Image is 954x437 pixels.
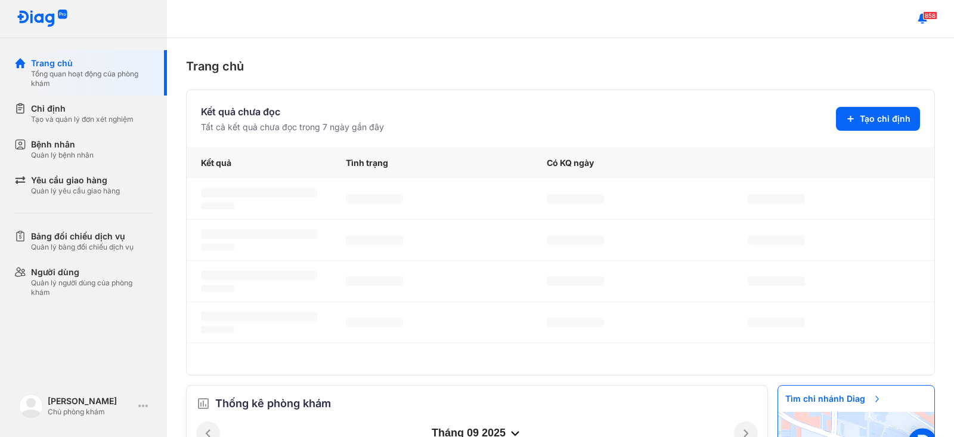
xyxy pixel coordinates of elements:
button: Tạo chỉ định [836,107,920,131]
div: Có KQ ngày [532,147,733,179]
div: Quản lý bệnh nhân [31,150,94,160]
div: Yêu cầu giao hàng [31,174,120,186]
span: ‌ [547,235,604,245]
div: Chỉ định [31,103,134,115]
span: ‌ [201,202,234,210]
div: Người dùng [31,266,153,278]
div: Tình trạng [332,147,532,179]
img: logo [19,394,43,418]
span: ‌ [748,235,805,245]
div: Quản lý người dùng của phòng khám [31,278,153,297]
span: ‌ [547,194,604,204]
span: Tìm chi nhánh Diag [778,386,889,412]
span: ‌ [547,276,604,286]
span: ‌ [201,285,234,292]
div: Quản lý yêu cầu giao hàng [31,186,120,196]
div: Trang chủ [31,57,153,69]
span: ‌ [201,188,317,198]
span: ‌ [201,270,317,280]
div: Bảng đối chiếu dịch vụ [31,230,134,242]
span: ‌ [201,326,234,333]
span: ‌ [201,312,317,321]
span: ‌ [201,244,234,251]
span: ‌ [748,318,805,327]
span: ‌ [346,318,403,327]
div: Kết quả [187,147,332,179]
div: Trang chủ [186,57,935,75]
div: [PERSON_NAME] [48,395,134,407]
span: ‌ [346,194,403,204]
span: Thống kê phòng khám [215,395,331,412]
img: order.5a6da16c.svg [196,396,210,411]
div: Quản lý bảng đối chiếu dịch vụ [31,242,134,252]
span: ‌ [201,229,317,239]
div: Tạo và quản lý đơn xét nghiệm [31,115,134,124]
div: Tất cả kết quả chưa đọc trong 7 ngày gần đây [201,121,384,133]
span: Tạo chỉ định [860,113,910,125]
div: Kết quả chưa đọc [201,104,384,119]
img: logo [17,10,68,28]
span: ‌ [748,194,805,204]
div: Bệnh nhân [31,139,94,150]
div: Chủ phòng khám [48,407,134,417]
span: ‌ [346,235,403,245]
span: ‌ [547,318,604,327]
div: Tổng quan hoạt động của phòng khám [31,69,153,88]
span: 858 [923,11,937,20]
span: ‌ [748,276,805,286]
span: ‌ [346,276,403,286]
